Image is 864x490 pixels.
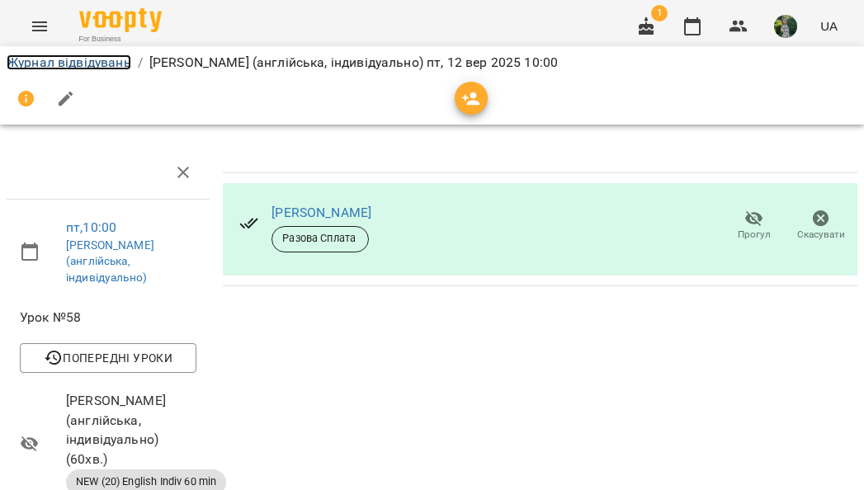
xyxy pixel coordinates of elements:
a: Журнал відвідувань [7,54,131,70]
nav: breadcrumb [7,53,857,73]
span: Урок №58 [20,308,196,327]
button: Прогул [720,203,787,249]
button: Попередні уроки [20,343,196,373]
a: пт , 10:00 [66,219,116,235]
button: UA [814,11,844,41]
span: UA [820,17,838,35]
span: [PERSON_NAME] (англійська, індивідуально) ( 60 хв. ) [66,391,196,469]
span: Разова Сплата [272,231,368,246]
span: NEW (20) English Indiv 60 min [66,474,226,489]
img: 429a96cc9ef94a033d0b11a5387a5960.jfif [774,15,797,38]
span: For Business [79,34,162,45]
span: 1 [651,5,668,21]
button: Скасувати [787,203,854,249]
span: Попередні уроки [33,348,183,368]
span: Прогул [738,228,771,242]
button: Menu [20,7,59,46]
li: / [138,53,143,73]
a: [PERSON_NAME] [271,205,371,220]
p: [PERSON_NAME] (англійська, індивідуально) пт, 12 вер 2025 10:00 [149,53,558,73]
a: [PERSON_NAME] (англійська, індивідуально) [66,238,154,284]
span: Скасувати [797,228,845,242]
img: Voopty Logo [79,8,162,32]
